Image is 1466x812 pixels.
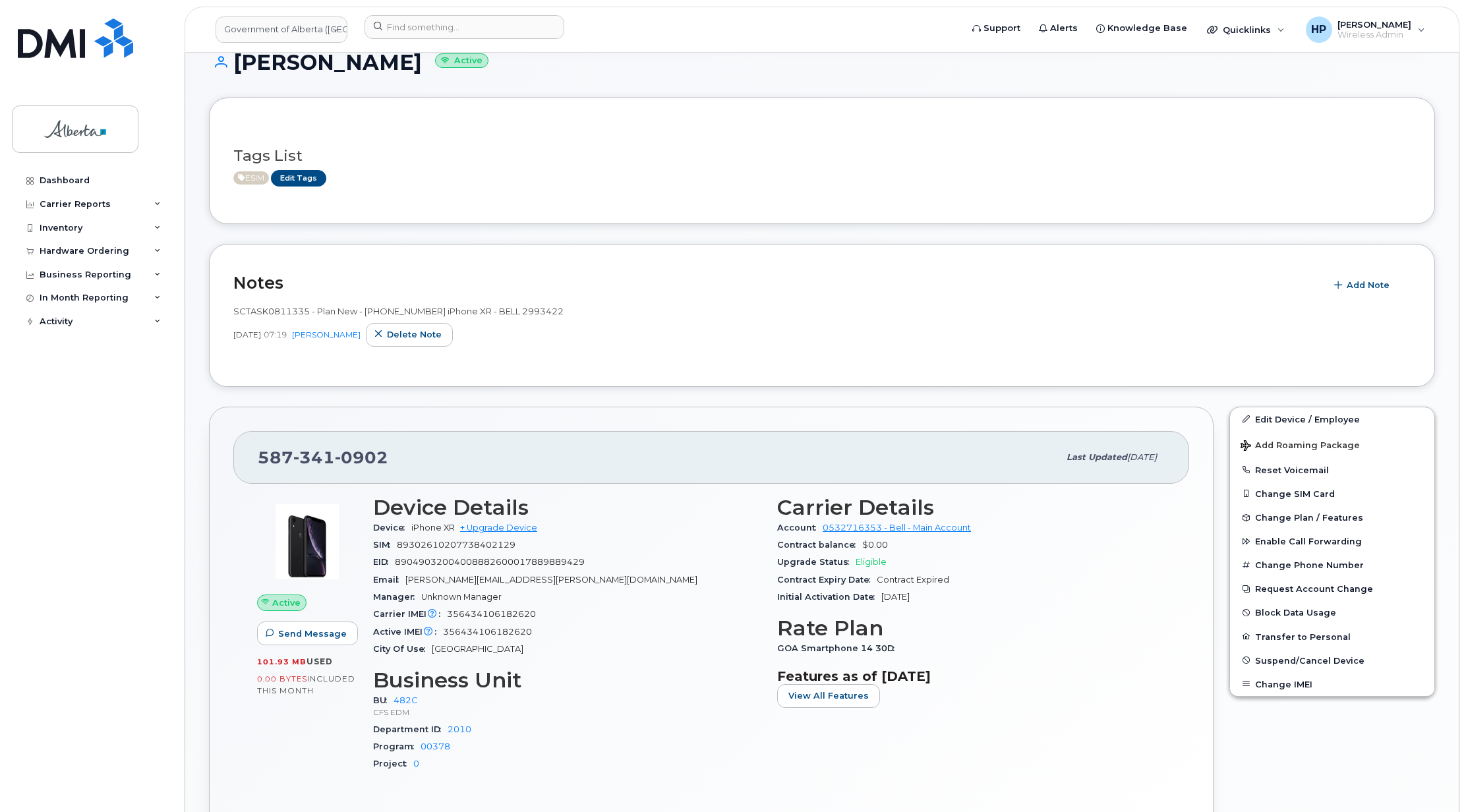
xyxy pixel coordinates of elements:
span: Add Roaming Package [1241,440,1360,453]
button: Change Plan / Features [1230,506,1434,529]
span: [DATE] [881,592,910,602]
span: [GEOGRAPHIC_DATA] [432,644,523,654]
span: Department ID [373,724,448,734]
span: 07:19 [264,329,287,340]
span: Support [983,22,1020,35]
button: Add Roaming Package [1230,431,1434,458]
button: Change SIM Card [1230,482,1434,506]
span: Wireless Admin [1337,30,1411,40]
span: Account [777,523,823,533]
span: Upgrade Status [777,557,856,567]
span: 341 [293,448,335,467]
span: View All Features [788,689,869,702]
span: Active IMEI [373,627,443,637]
span: GOA Smartphone 14 30D [777,643,901,653]
span: [PERSON_NAME][EMAIL_ADDRESS][PERSON_NAME][DOMAIN_NAME] [405,575,697,585]
span: Active [272,596,301,609]
span: Carrier IMEI [373,609,447,619]
small: Active [435,53,488,69]
h3: Device Details [373,496,761,519]
span: HP [1311,22,1326,38]
button: Change Phone Number [1230,553,1434,577]
h3: Features as of [DATE] [777,668,1165,684]
span: Contract balance [777,540,862,550]
span: Contract Expiry Date [777,575,877,585]
span: $0.00 [862,540,888,550]
h3: Tags List [233,148,1411,164]
span: Suspend/Cancel Device [1255,655,1364,665]
button: Suspend/Cancel Device [1230,649,1434,672]
span: Add Note [1347,279,1390,291]
h1: [PERSON_NAME] [209,51,1435,74]
button: Send Message [257,622,358,645]
span: EID [373,557,395,567]
span: included this month [257,674,355,695]
span: Enable Call Forwarding [1255,536,1362,546]
button: Block Data Usage [1230,600,1434,624]
span: Email [373,575,405,585]
span: Active [233,171,269,185]
div: Quicklinks [1198,16,1294,43]
span: Project [373,759,413,768]
span: Knowledge Base [1107,22,1187,35]
span: 587 [258,448,388,467]
span: Change Plan / Features [1255,513,1363,523]
a: [PERSON_NAME] [292,330,361,339]
span: Device [373,523,411,533]
a: 482C [394,695,418,705]
span: SCTASK0811335 - Plan New - [PHONE_NUMBER] iPhone XR - BELL 2993422 [233,306,564,316]
a: 0 [413,759,419,768]
button: Reset Voicemail [1230,458,1434,482]
span: Initial Activation Date [777,592,881,602]
button: Transfer to Personal [1230,625,1434,649]
h2: Notes [233,273,1319,293]
span: [DATE] [233,329,261,340]
span: Send Message [278,627,347,640]
span: used [307,656,333,666]
span: [DATE] [1127,452,1157,462]
a: Government of Alberta (GOA) [216,16,347,43]
span: iPhone XR [411,523,455,533]
span: Program [373,741,421,751]
img: image20231002-3703462-u8y6nc.jpeg [268,502,347,581]
button: Enable Call Forwarding [1230,529,1434,553]
button: Request Account Change [1230,577,1434,600]
h3: Rate Plan [777,616,1165,640]
a: Alerts [1030,15,1087,42]
span: Manager [373,592,421,602]
span: [PERSON_NAME] [1337,19,1411,30]
button: Change IMEI [1230,672,1434,696]
a: Edit Device / Employee [1230,407,1434,431]
span: 89302610207738402129 [397,540,515,550]
div: Himanshu Patel [1297,16,1434,43]
span: Unknown Manager [421,592,502,602]
span: 101.93 MB [257,657,307,666]
button: View All Features [777,684,880,708]
button: Add Note [1326,274,1401,297]
h3: Business Unit [373,668,761,692]
a: Support [963,15,1030,42]
button: Delete note [366,323,453,347]
span: Alerts [1050,22,1078,35]
h3: Carrier Details [777,496,1165,519]
span: Contract Expired [877,575,949,585]
span: SIM [373,540,397,550]
span: 0.00 Bytes [257,674,307,683]
span: 356434106182620 [443,627,532,637]
span: Last updated [1067,452,1127,462]
a: Edit Tags [271,170,326,187]
span: Delete note [387,328,442,341]
a: 00378 [421,741,450,751]
a: Knowledge Base [1087,15,1196,42]
span: 356434106182620 [447,609,536,619]
span: 0902 [335,448,388,467]
a: + Upgrade Device [460,523,537,533]
p: CFS EDM [373,707,761,718]
a: 0532716353 - Bell - Main Account [823,523,971,533]
span: Quicklinks [1223,24,1271,35]
span: 89049032004008882600017889889429 [395,557,585,567]
a: 2010 [448,724,471,734]
span: Eligible [856,557,887,567]
span: BU [373,695,394,705]
span: City Of Use [373,644,432,654]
